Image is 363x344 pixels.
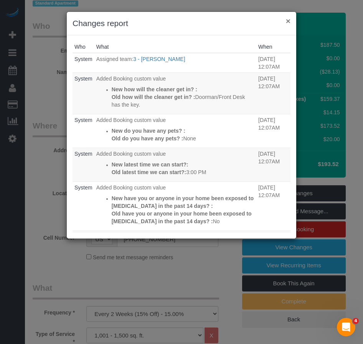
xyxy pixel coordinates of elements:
[256,181,290,230] td: When
[112,128,185,134] strong: New do you have any pets? :
[94,181,256,230] td: What
[112,211,252,224] strong: Old have you or anyone in your home been exposed to [MEDICAL_DATA] in the past 14 days? :
[112,135,183,142] strong: Old do you have any pets? :
[133,56,185,62] a: 3 - [PERSON_NAME]
[73,181,94,230] td: Who
[256,41,290,53] th: When
[112,169,186,175] strong: Old latest time we can start?:
[74,184,92,191] a: System
[94,72,256,114] td: What
[96,184,166,191] span: Added Booking custom value
[256,114,290,148] td: When
[94,148,256,181] td: What
[353,318,359,324] span: 4
[112,168,254,176] p: 3:00 PM
[73,41,94,53] th: Who
[112,195,254,209] strong: New have you or anyone in your home been exposed to [MEDICAL_DATA] in the past 14 days? :
[94,41,256,53] th: What
[74,76,92,82] a: System
[73,148,94,181] td: Who
[96,56,134,62] span: Assigned team:
[286,17,290,25] button: ×
[73,114,94,148] td: Who
[67,12,296,239] sui-modal: Changes report
[256,230,290,264] td: When
[112,135,254,142] p: None
[112,210,254,225] p: No
[73,72,94,114] td: Who
[74,56,92,62] a: System
[96,117,166,123] span: Added Booking custom value
[337,318,355,336] iframe: Intercom live chat
[112,94,195,100] strong: Old how will the cleaner get in? :
[96,76,166,82] span: Added Booking custom value
[74,151,92,157] a: System
[256,53,290,72] td: When
[74,117,92,123] a: System
[73,18,290,29] h3: Changes report
[94,230,256,264] td: What
[94,114,256,148] td: What
[256,148,290,181] td: When
[94,53,256,72] td: What
[73,230,94,264] td: Who
[256,72,290,114] td: When
[73,53,94,72] td: Who
[112,93,254,109] p: Doorman/Front Desk has the key.
[96,151,166,157] span: Added Booking custom value
[112,161,188,168] strong: New latest time we can start?:
[112,86,197,92] strong: New how will the cleaner get in? :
